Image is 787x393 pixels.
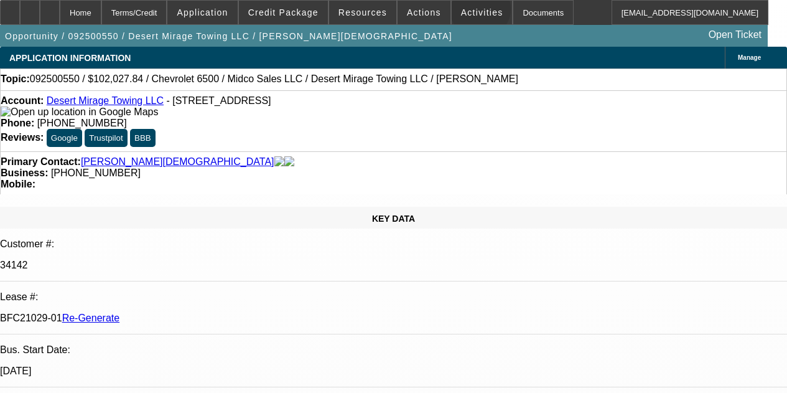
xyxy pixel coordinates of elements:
img: facebook-icon.png [274,156,284,168]
button: Activities [452,1,513,24]
img: Open up location in Google Maps [1,107,158,118]
strong: Mobile: [1,179,35,189]
a: Re-Generate [62,313,120,323]
strong: Primary Contact: [1,156,81,168]
span: Credit Package [248,7,319,17]
span: 092500550 / $102,027.84 / Chevrolet 6500 / Midco Sales LLC / Desert Mirage Towing LLC / [PERSON_N... [30,73,518,85]
strong: Topic: [1,73,30,85]
strong: Account: [1,95,44,106]
button: Trustpilot [85,129,127,147]
a: View Google Maps [1,107,158,117]
a: Desert Mirage Towing LLC [47,95,164,106]
strong: Reviews: [1,132,44,143]
button: Google [47,129,82,147]
a: [PERSON_NAME][DEMOGRAPHIC_DATA] [81,156,274,168]
strong: Phone: [1,118,34,128]
span: Manage [738,54,761,61]
strong: Business: [1,168,48,178]
button: Resources [329,1,396,24]
span: [PHONE_NUMBER] [51,168,141,178]
span: [PHONE_NUMBER] [37,118,127,128]
span: Application [177,7,228,17]
button: Credit Package [239,1,328,24]
span: APPLICATION INFORMATION [9,53,131,63]
a: Open Ticket [704,24,766,45]
span: - [STREET_ADDRESS] [166,95,271,106]
span: KEY DATA [372,214,415,224]
button: Actions [398,1,450,24]
img: linkedin-icon.png [284,156,294,168]
span: Resources [338,7,387,17]
button: Application [167,1,237,24]
button: BBB [130,129,156,147]
span: Activities [461,7,503,17]
span: Opportunity / 092500550 / Desert Mirage Towing LLC / [PERSON_NAME][DEMOGRAPHIC_DATA] [5,31,452,41]
span: Actions [407,7,441,17]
